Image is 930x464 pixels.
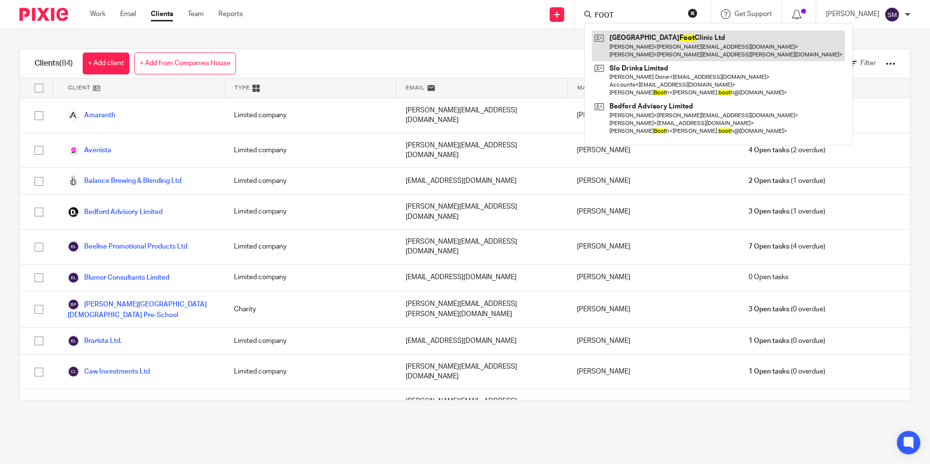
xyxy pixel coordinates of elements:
[396,230,567,264] div: [PERSON_NAME][EMAIL_ADDRESS][DOMAIN_NAME]
[749,242,789,251] span: 7 Open tasks
[567,389,738,424] div: [PERSON_NAME]
[68,144,79,156] img: MicrosoftTeams-image.png
[90,9,106,19] a: Work
[68,144,111,156] a: Avenista
[68,241,187,252] a: Beeline Promotional Products Ltd
[68,299,215,320] a: [PERSON_NAME][GEOGRAPHIC_DATA][DEMOGRAPHIC_DATA] Pre-School
[749,304,825,314] span: (0 overdue)
[567,291,738,327] div: [PERSON_NAME]
[826,9,879,19] p: [PERSON_NAME]
[396,355,567,389] div: [PERSON_NAME][EMAIL_ADDRESS][DOMAIN_NAME]
[860,60,876,67] span: Filter
[396,133,567,168] div: [PERSON_NAME][EMAIL_ADDRESS][DOMAIN_NAME]
[594,12,681,20] input: Search
[68,366,79,377] img: svg%3E
[567,168,738,194] div: [PERSON_NAME]
[68,335,79,347] img: svg%3E
[224,230,395,264] div: Limited company
[396,328,567,354] div: [EMAIL_ADDRESS][DOMAIN_NAME]
[218,9,243,19] a: Reports
[688,8,697,18] button: Clear
[68,206,162,218] a: Bedford Advisory Limited
[567,355,738,389] div: [PERSON_NAME]
[68,272,79,284] img: svg%3E
[749,336,789,346] span: 1 Open tasks
[224,265,395,291] div: Limited company
[749,207,789,216] span: 3 Open tasks
[567,230,738,264] div: [PERSON_NAME]
[120,9,136,19] a: Email
[30,79,48,97] input: Select all
[68,175,181,187] a: Balance Brewing & Blending Ltd
[749,176,825,186] span: (1 overdue)
[68,241,79,252] img: svg%3E
[884,7,900,22] img: svg%3E
[396,98,567,133] div: [PERSON_NAME][EMAIL_ADDRESS][DOMAIN_NAME]
[68,272,169,284] a: Blumor Consultants Limited
[68,109,115,121] a: Amaranth
[224,195,395,229] div: Limited company
[134,53,236,74] a: + Add from Companies House
[68,335,122,347] a: Brarista Ltd.
[749,367,789,376] span: 1 Open tasks
[567,265,738,291] div: [PERSON_NAME]
[19,8,68,21] img: Pixie
[406,84,425,92] span: Email
[224,98,395,133] div: Limited company
[188,9,204,19] a: Team
[396,265,567,291] div: [EMAIL_ADDRESS][DOMAIN_NAME]
[749,145,789,155] span: 4 Open tasks
[749,272,788,282] span: 0 Open tasks
[68,84,90,92] span: Client
[224,133,395,168] div: Limited company
[68,366,150,377] a: Caw Investments Ltd
[68,109,79,121] img: Logo.png
[567,98,738,133] div: [PERSON_NAME]
[68,206,79,218] img: Deloitte.jpg
[59,59,73,67] span: (84)
[224,291,395,327] div: Charity
[224,328,395,354] div: Limited company
[83,53,129,74] a: + Add client
[734,11,772,18] span: Get Support
[567,133,738,168] div: [PERSON_NAME]
[749,336,825,346] span: (0 overdue)
[749,176,789,186] span: 2 Open tasks
[68,299,79,310] img: svg%3E
[68,175,79,187] img: Logo.png
[396,291,567,327] div: [PERSON_NAME][EMAIL_ADDRESS][PERSON_NAME][DOMAIN_NAME]
[396,195,567,229] div: [PERSON_NAME][EMAIL_ADDRESS][DOMAIN_NAME]
[577,84,608,92] span: Manager
[749,304,789,314] span: 3 Open tasks
[567,328,738,354] div: [PERSON_NAME]
[567,195,738,229] div: [PERSON_NAME]
[224,355,395,389] div: Limited company
[749,207,825,216] span: (1 overdue)
[224,389,395,424] div: Limited company
[234,84,250,92] span: Type
[35,58,73,69] h1: Clients
[749,367,825,376] span: (0 overdue)
[749,242,825,251] span: (4 overdue)
[151,9,173,19] a: Clients
[224,168,395,194] div: Limited company
[396,168,567,194] div: [EMAIL_ADDRESS][DOMAIN_NAME]
[749,145,825,155] span: (2 overdue)
[396,389,567,424] div: [PERSON_NAME][EMAIL_ADDRESS][DOMAIN_NAME]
